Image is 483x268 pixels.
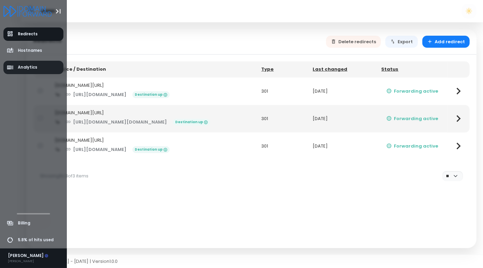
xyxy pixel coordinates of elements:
a: Billing [3,217,64,230]
span: Analytics [18,65,37,70]
span: Destination up [132,146,170,153]
th: Status [377,61,448,78]
span: Destination up [132,91,170,98]
span: Billing [18,220,30,226]
button: Forwarding active [382,85,443,97]
a: [URL][DOMAIN_NAME] [61,143,132,155]
div: [DOMAIN_NAME][URL] [55,109,253,116]
a: Logo [3,6,52,15]
th: Last changed [309,61,377,78]
a: Analytics [3,61,64,74]
td: 301 [257,132,309,160]
td: 301 [257,78,309,105]
span: Hostnames [18,48,42,54]
span: 5.8% of hits used [18,237,53,243]
button: Forwarding active [382,113,443,125]
td: [DATE] [309,78,377,105]
a: Hostnames [3,44,64,57]
td: 301 [257,105,309,132]
div: [PERSON_NAME] [8,253,49,259]
a: Redirects [3,27,64,41]
a: [URL][DOMAIN_NAME] [61,89,132,101]
div: [DOMAIN_NAME][URL] [55,82,253,89]
a: 5.8% of hits used [3,233,64,247]
span: Destination up [173,119,210,126]
button: Add redirect [422,36,470,48]
span: Copyright © [DATE] - [DATE] | Version 1.0.0 [27,258,118,265]
th: Source / Destination [51,61,257,78]
select: Per [442,171,463,181]
a: [URL][DOMAIN_NAME][DOMAIN_NAME] [61,116,172,128]
div: [PERSON_NAME] [8,259,49,264]
button: Toggle Aside [52,5,65,18]
button: Forwarding active [382,140,443,152]
td: [DATE] [309,105,377,132]
div: [DOMAIN_NAME][URL] [55,137,253,144]
span: Redirects [18,31,38,37]
th: Type [257,61,309,78]
td: [DATE] [309,132,377,160]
